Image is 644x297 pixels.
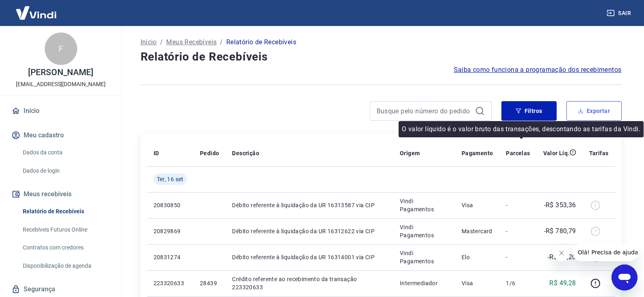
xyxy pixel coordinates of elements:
p: - [506,201,530,209]
img: Vindi [10,0,63,25]
h4: Relatório de Recebíveis [141,49,622,65]
p: -R$ 780,79 [544,226,576,236]
p: -R$ 71,20 [548,252,576,262]
p: Vindi Pagamentos [400,197,449,213]
p: Valor Líq. [543,149,570,157]
p: [PERSON_NAME] [28,68,93,77]
p: Débito referente à liquidação da UR 16313587 via CIP [232,201,387,209]
p: - [506,253,530,261]
p: Tarifas [589,149,609,157]
p: Mastercard [462,227,493,235]
button: Sair [605,6,634,21]
a: Disponibilização de agenda [20,258,112,274]
p: O valor líquido é o valor bruto das transações, descontando as tarifas da Vindi. [402,124,640,134]
p: Descrição [232,149,259,157]
p: R$ 49,28 [549,278,576,288]
a: Início [10,102,112,120]
a: Meus Recebíveis [166,37,217,47]
a: Recebíveis Futuros Online [20,221,112,238]
a: Dados da conta [20,144,112,161]
button: Filtros [501,101,557,121]
span: Olá! Precisa de ajuda? [5,6,68,12]
p: Crédito referente ao recebimento da transação 223320633 [232,275,387,291]
p: ID [154,149,159,157]
p: Pedido [200,149,219,157]
p: Débito referente à liquidação da UR 16314001 via CIP [232,253,387,261]
button: Meu cadastro [10,126,112,144]
p: Intermediador [400,279,449,287]
iframe: Botão para abrir a janela de mensagens [611,264,637,290]
p: 20831274 [154,253,187,261]
a: Contratos com credores [20,239,112,256]
p: 223320633 [154,279,187,287]
input: Busque pelo número do pedido [377,105,472,117]
button: Exportar [566,101,622,121]
p: Vindi Pagamentos [400,223,449,239]
button: Meus recebíveis [10,185,112,203]
a: Relatório de Recebíveis [20,203,112,220]
p: - [506,227,530,235]
p: Débito referente à liquidação da UR 16312622 via CIP [232,227,387,235]
p: 20830850 [154,201,187,209]
iframe: Fechar mensagem [553,245,570,261]
p: Visa [462,279,493,287]
p: Relatório de Recebíveis [226,37,296,47]
p: Vindi Pagamentos [400,249,449,265]
p: Pagamento [462,149,493,157]
p: / [160,37,163,47]
p: 28439 [200,279,219,287]
div: F [45,33,77,65]
a: Início [141,37,157,47]
p: 20829869 [154,227,187,235]
p: Origem [400,149,420,157]
p: [EMAIL_ADDRESS][DOMAIN_NAME] [16,80,106,89]
a: Saiba como funciona a programação dos recebimentos [454,65,622,75]
span: Ter, 16 set [157,175,184,183]
p: Visa [462,201,493,209]
p: 1/6 [506,279,530,287]
p: Elo [462,253,493,261]
p: Parcelas [506,149,530,157]
p: -R$ 353,36 [544,200,576,210]
p: / [220,37,223,47]
iframe: Mensagem da empresa [573,243,637,261]
a: Dados de login [20,163,112,179]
